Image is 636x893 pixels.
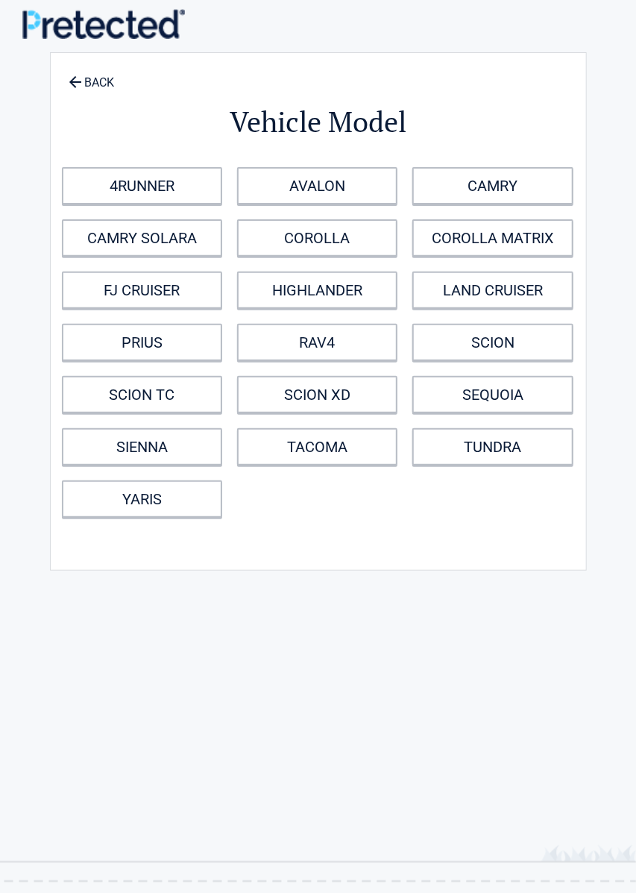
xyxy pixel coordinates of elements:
a: CAMRY SOLARA [62,219,222,257]
a: SEQUOIA [412,376,573,413]
a: TACOMA [237,428,397,466]
a: RAV4 [237,324,397,361]
a: TUNDRA [412,428,573,466]
a: AVALON [237,167,397,204]
a: PRIUS [62,324,222,361]
a: BACK [66,63,118,89]
a: YARIS [62,480,222,518]
h2: Vehicle Model [58,103,579,141]
a: HIGHLANDER [237,272,397,309]
a: SIENNA [62,428,222,466]
a: SCION TC [62,376,222,413]
a: FJ CRUISER [62,272,222,309]
a: 4RUNNER [62,167,222,204]
a: SCION [412,324,573,361]
a: COROLLA [237,219,397,257]
a: COROLLA MATRIX [412,219,573,257]
img: Main Logo [22,9,185,39]
a: CAMRY [412,167,573,204]
a: SCION XD [237,376,397,413]
a: LAND CRUISER [412,272,573,309]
